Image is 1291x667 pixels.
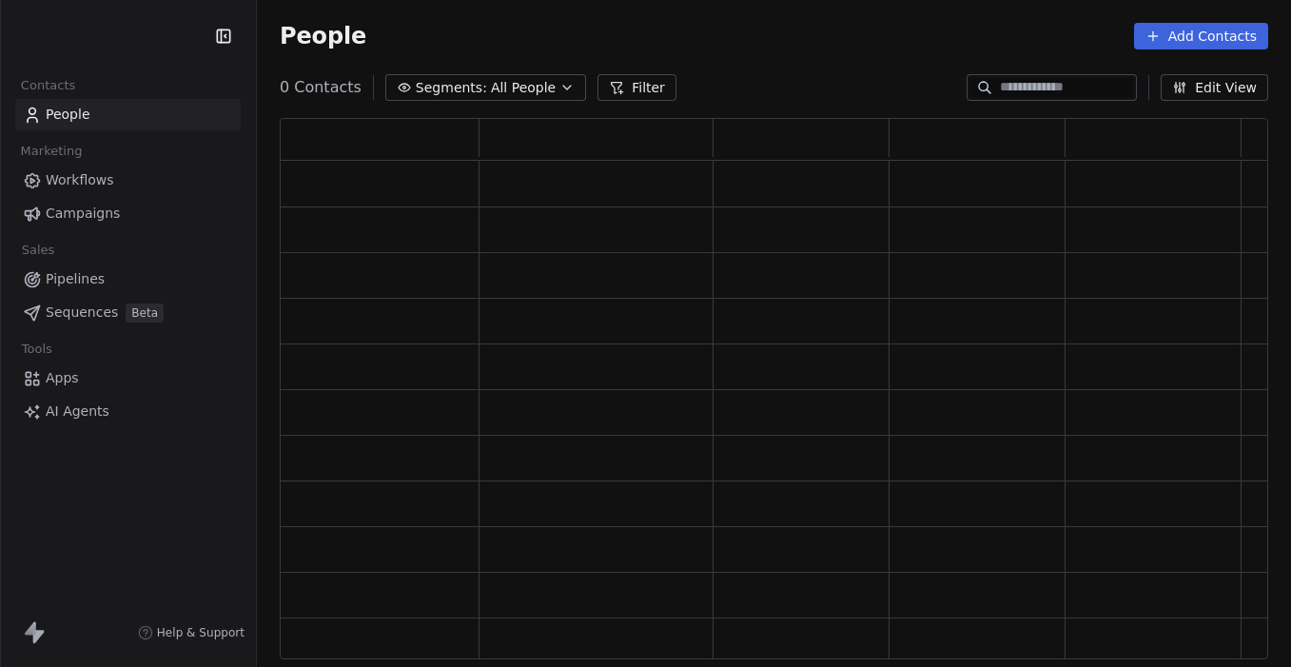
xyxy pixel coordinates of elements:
span: Apps [46,368,79,388]
span: People [46,105,90,125]
span: People [280,22,366,50]
span: Pipelines [46,269,105,289]
a: Campaigns [15,198,241,229]
span: Segments: [416,78,487,98]
a: Pipelines [15,264,241,295]
a: Help & Support [138,625,245,640]
span: Marketing [12,137,90,166]
span: Contacts [12,71,84,100]
span: AI Agents [46,402,109,422]
span: Beta [126,304,164,323]
a: SequencesBeta [15,297,241,328]
a: People [15,99,241,130]
span: 0 Contacts [280,76,362,99]
button: Edit View [1161,74,1268,101]
a: Apps [15,363,241,394]
button: Add Contacts [1134,23,1268,49]
span: Campaigns [46,204,120,224]
span: Help & Support [157,625,245,640]
span: Sales [13,236,63,265]
span: Sequences [46,303,118,323]
span: Workflows [46,170,114,190]
button: Filter [597,74,676,101]
a: Workflows [15,165,241,196]
span: Tools [13,335,60,363]
a: AI Agents [15,396,241,427]
span: All People [491,78,556,98]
